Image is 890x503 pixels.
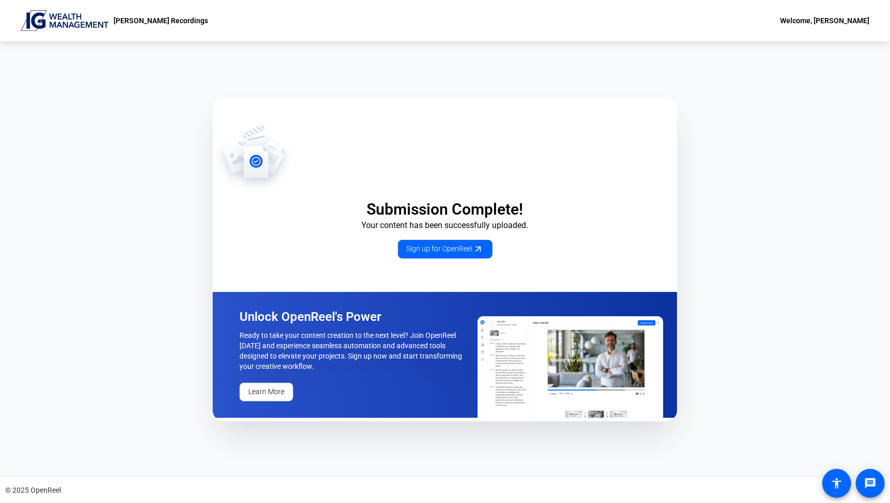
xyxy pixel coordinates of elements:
div: Welcome, [PERSON_NAME] [780,14,869,27]
div: © 2025 OpenReel [5,485,61,496]
p: Your content has been successfully uploaded. [213,219,677,232]
mat-icon: accessibility [831,477,843,490]
span: Sign up for OpenReel [407,244,484,254]
p: Submission Complete! [213,200,677,219]
img: OpenReel [478,316,663,418]
p: [PERSON_NAME] Recordings [114,14,208,27]
p: Ready to take your content creation to the next level? Join OpenReel [DATE] and experience seamle... [240,330,466,371]
a: Learn More [240,383,293,401]
span: Learn More [248,386,284,397]
a: Sign up for OpenReel [398,240,492,258]
p: Unlock OpenReel's Power [240,309,466,325]
img: OpenReel logo [21,10,108,31]
img: OpenReel [213,124,295,191]
mat-icon: message [864,477,877,490]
